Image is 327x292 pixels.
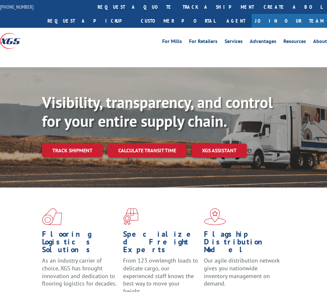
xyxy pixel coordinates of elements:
[42,144,103,157] a: Track shipment
[42,230,118,257] h1: Flooring Logistics Solutions
[189,39,217,46] a: For Retailers
[162,39,182,46] a: For Mills
[204,230,280,257] h1: Flagship Distribution Model
[42,257,117,287] span: As an industry carrier of choice, XGS has brought innovation and dedication to flooring logistics...
[252,14,327,28] a: Join Our Team
[42,208,62,225] img: xgs-icon-total-supply-chain-intelligence-red
[123,230,199,257] h1: Specialized Freight Experts
[225,39,243,46] a: Services
[313,39,327,46] a: About
[192,144,247,157] a: XGS ASSISTANT
[283,39,306,46] a: Resources
[123,208,138,225] img: xgs-icon-focused-on-flooring-red
[136,14,220,28] a: Customer Portal
[250,39,276,46] a: Advantages
[43,14,136,28] a: Request a pickup
[204,208,226,225] img: xgs-icon-flagship-distribution-model-red
[42,92,273,131] b: Visibility, transparency, and control for your entire supply chain.
[108,144,186,157] a: Calculate transit time
[220,14,252,28] a: Agent
[204,257,280,287] span: Our agile distribution network gives you nationwide inventory management on demand.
